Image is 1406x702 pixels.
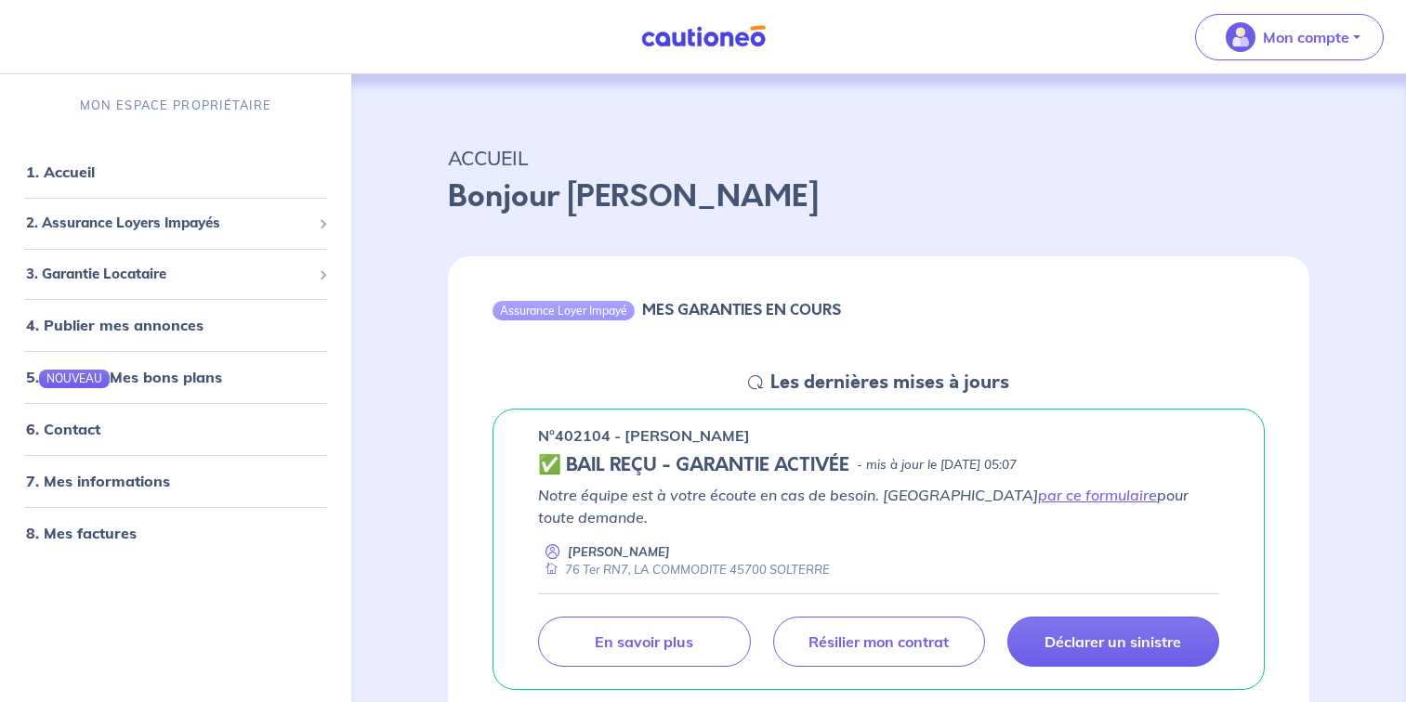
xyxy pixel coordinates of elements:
[7,462,344,500] div: 7. Mes informations
[26,472,170,490] a: 7. Mes informations
[642,301,841,318] h6: MES GARANTIES EN COURS
[448,141,1309,175] p: ACCUEIL
[808,632,949,651] p: Résilier mon contrat
[1263,26,1349,48] p: Mon compte
[26,368,222,386] a: 5.NOUVEAUMes bons plans
[7,410,344,448] div: 6. Contact
[538,561,830,578] div: 76 Ter RN7, LA COMMODITE 45700 SOLTERRE
[538,454,1219,476] div: state: CONTRACT-VALIDATED, Context: ,MAYBE-CERTIFICATE,,LESSOR-DOCUMENTS,IS-ODEALIM
[26,213,311,234] span: 2. Assurance Loyers Impayés
[538,424,750,447] p: n°402104 - [PERSON_NAME]
[538,484,1219,528] p: Notre équipe est à votre écoute en cas de besoin. [GEOGRAPHIC_DATA] pour toute demande.
[773,617,985,667] a: Résilier mon contrat
[7,256,344,292] div: 3. Garantie Locataire
[568,543,670,561] p: [PERSON_NAME]
[26,524,137,542] a: 8. Mes factures
[1045,632,1181,651] p: Déclarer un sinistre
[595,632,693,651] p: En savoir plus
[26,264,311,285] span: 3. Garantie Locataire
[538,617,750,667] a: En savoir plus
[7,306,344,344] div: 4. Publier mes annonces
[1007,617,1219,667] a: Déclarer un sinistre
[634,25,773,48] img: Cautioneo
[1195,14,1384,60] button: illu_account_valid_menu.svgMon compte
[80,97,271,114] p: MON ESPACE PROPRIÉTAIRE
[770,371,1009,394] h5: Les dernières mises à jours
[26,162,95,181] a: 1. Accueil
[7,514,344,552] div: 8. Mes factures
[857,456,1017,474] p: - mis à jour le [DATE] 05:07
[26,420,100,438] a: 6. Contact
[7,205,344,241] div: 2. Assurance Loyers Impayés
[493,301,635,319] div: Assurance Loyer Impayé
[26,316,204,334] a: 4. Publier mes annonces
[448,175,1309,219] p: Bonjour [PERSON_NAME]
[1226,22,1255,52] img: illu_account_valid_menu.svg
[538,454,849,476] h5: ✅ BAIL REÇU - GARANTIE ACTIVÉE
[1038,486,1157,504] a: par ce formulaire
[7,358,344,396] div: 5.NOUVEAUMes bons plans
[7,153,344,190] div: 1. Accueil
